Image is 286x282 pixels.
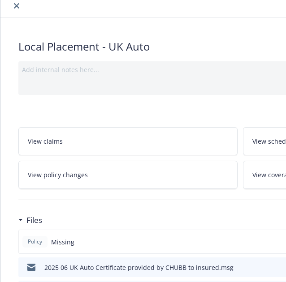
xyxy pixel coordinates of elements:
[11,0,22,11] button: close
[26,214,42,226] h3: Files
[18,214,42,226] div: Files
[28,170,88,179] span: View policy changes
[51,237,74,247] span: Missing
[18,161,238,189] a: View policy changes
[28,137,63,146] span: View claims
[18,127,238,155] a: View claims
[26,238,44,246] span: Policy
[44,263,234,272] div: 2025 06 UK Auto Certificate provided by CHUBB to insured.msg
